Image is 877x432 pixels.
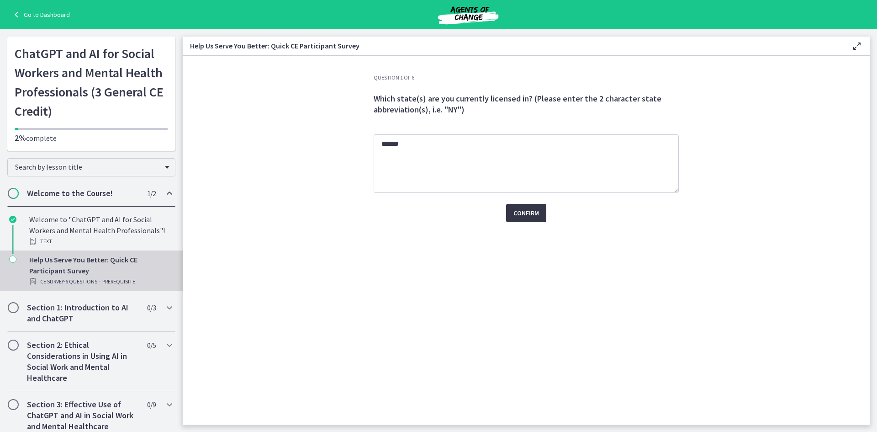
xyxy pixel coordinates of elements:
[29,276,172,287] div: CE Survey
[506,204,546,222] button: Confirm
[15,133,26,143] span: 2%
[27,340,138,384] h2: Section 2: Ethical Considerations in Using AI in Social Work and Mental Healthcare
[15,133,168,144] p: complete
[374,74,679,81] h3: Question 1 of 6
[27,188,138,199] h2: Welcome to the Course!
[27,302,138,324] h2: Section 1: Introduction to AI and ChatGPT
[374,93,661,115] span: Which state(s) are you currently licensed in? (Please enter the 2 character state abbreviation(s)...
[15,162,160,171] span: Search by lesson title
[190,40,837,51] h3: Help Us Serve You Better: Quick CE Participant Survey
[64,276,97,287] span: · 6 Questions
[29,254,172,287] div: Help Us Serve You Better: Quick CE Participant Survey
[9,216,16,223] i: Completed
[27,399,138,432] h2: Section 3: Effective Use of ChatGPT and AI in Social Work and Mental Healthcare
[147,399,156,410] span: 0 / 9
[147,188,156,199] span: 1 / 2
[15,44,168,121] h1: ChatGPT and AI for Social Workers and Mental Health Professionals (3 General CE Credit)
[29,236,172,247] div: Text
[29,214,172,247] div: Welcome to "ChatGPT and AI for Social Workers and Mental Health Professionals"!
[102,276,135,287] span: PREREQUISITE
[99,276,100,287] span: ·
[11,9,70,20] a: Go to Dashboard
[7,158,175,176] div: Search by lesson title
[513,208,539,219] span: Confirm
[413,4,523,26] img: Agents of Change
[147,302,156,313] span: 0 / 3
[147,340,156,351] span: 0 / 5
